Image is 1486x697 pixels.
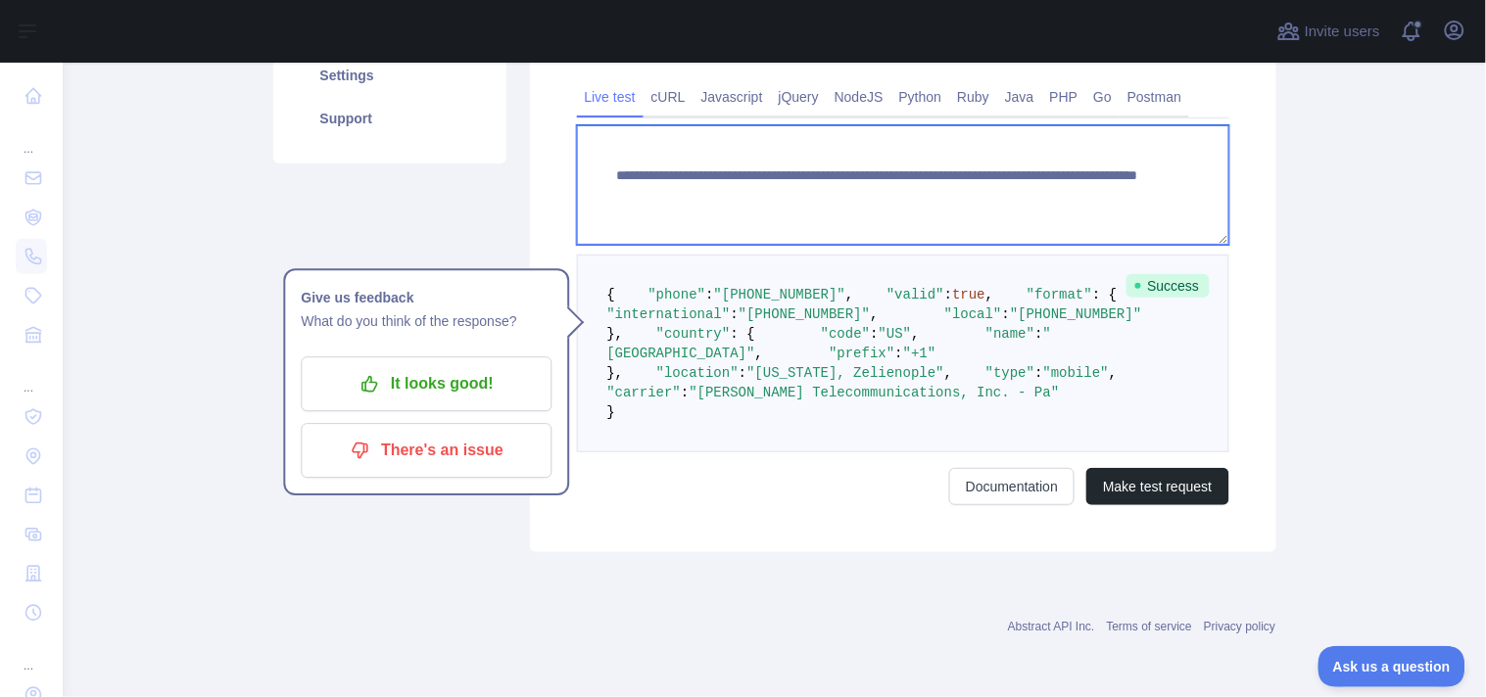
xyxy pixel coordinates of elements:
[656,326,731,342] span: "country"
[739,306,870,322] span: "[PHONE_NUMBER]"
[870,306,878,322] span: ,
[1085,81,1120,113] a: Go
[1126,274,1210,298] span: Success
[949,468,1075,505] a: Documentation
[911,326,919,342] span: ,
[607,385,682,400] span: "carrier"
[297,97,483,140] a: Support
[656,365,739,381] span: "location"
[731,306,739,322] span: :
[944,365,952,381] span: ,
[829,346,894,361] span: "prefix"
[739,365,746,381] span: :
[1043,365,1109,381] span: "mobile"
[301,310,551,334] p: What do you think of the response?
[1273,16,1384,47] button: Invite users
[1204,620,1275,633] a: Privacy policy
[607,404,615,420] span: }
[301,357,551,412] button: It looks good!
[16,356,47,395] div: ...
[1042,81,1086,113] a: PHP
[607,306,731,322] span: "international"
[607,287,615,302] span: {
[985,287,993,302] span: ,
[887,287,944,302] span: "valid"
[944,287,952,302] span: :
[1086,468,1228,505] button: Make test request
[845,287,853,302] span: ,
[731,326,755,342] span: : {
[301,287,551,310] h1: Give us feedback
[315,435,537,468] p: There's an issue
[1305,21,1380,43] span: Invite users
[315,368,537,401] p: It looks good!
[1034,365,1042,381] span: :
[771,81,827,113] a: jQuery
[944,306,1002,322] span: "local"
[985,365,1034,381] span: "type"
[690,385,1060,400] span: "[PERSON_NAME] Telecommunications, Inc. - Pa"
[746,365,944,381] span: "[US_STATE], Zelienople"
[577,81,644,113] a: Live test
[1034,326,1042,342] span: :
[1010,306,1141,322] span: "[PHONE_NUMBER]"
[694,81,771,113] a: Javascript
[648,287,706,302] span: "phone"
[301,424,551,479] button: There's an issue
[607,365,624,381] span: },
[870,326,878,342] span: :
[879,326,912,342] span: "US"
[644,81,694,113] a: cURL
[297,54,483,97] a: Settings
[891,81,950,113] a: Python
[949,81,997,113] a: Ruby
[1092,287,1117,302] span: : {
[755,346,763,361] span: ,
[1109,365,1117,381] span: ,
[607,326,624,342] span: },
[1318,646,1466,687] iframe: Toggle Customer Support
[1027,287,1092,302] span: "format"
[681,385,689,400] span: :
[1120,81,1189,113] a: Postman
[985,326,1034,342] span: "name"
[821,326,870,342] span: "code"
[16,634,47,674] div: ...
[1107,620,1192,633] a: Terms of service
[714,287,845,302] span: "[PHONE_NUMBER]"
[827,81,891,113] a: NodeJS
[952,287,985,302] span: true
[705,287,713,302] span: :
[1008,620,1095,633] a: Abstract API Inc.
[1002,306,1010,322] span: :
[997,81,1042,113] a: Java
[895,346,903,361] span: :
[16,117,47,157] div: ...
[903,346,936,361] span: "+1"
